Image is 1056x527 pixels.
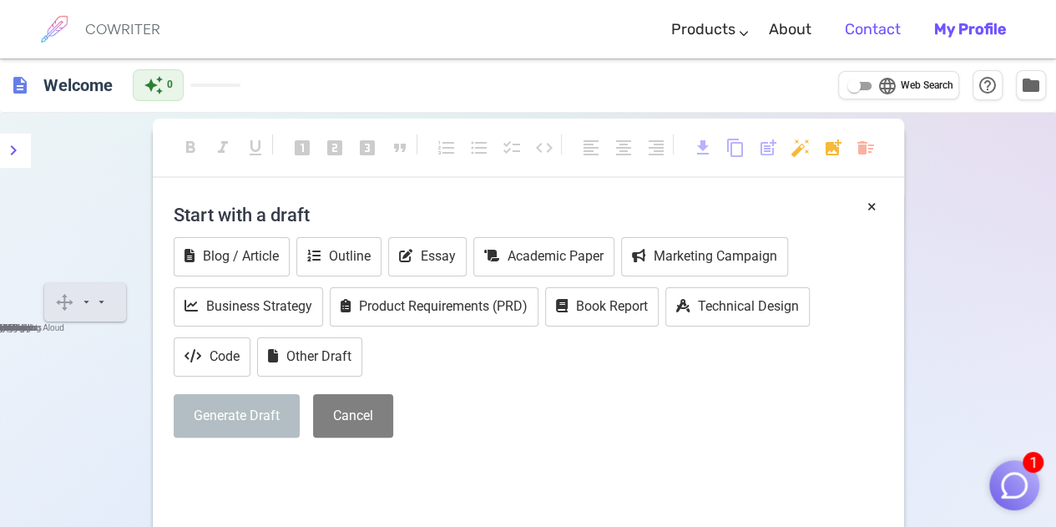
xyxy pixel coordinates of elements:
span: format_list_numbered [437,138,457,158]
span: checklist [502,138,522,158]
span: auto_awesome [144,75,164,95]
button: × [867,195,877,219]
span: format_underlined [245,138,265,158]
h4: Start with a draft [174,195,883,235]
span: format_align_center [614,138,634,158]
span: delete_sweep [856,138,876,158]
button: 1 [989,460,1039,510]
span: folder [1021,75,1041,95]
span: language [877,76,897,96]
gw-toolbardropdownbutton: Talk&Type [95,297,108,307]
span: add_photo_alternate [823,138,843,158]
span: 1 [1023,452,1043,473]
a: About [769,5,811,54]
button: Manage Documents [1016,70,1046,100]
a: Contact [845,5,901,54]
button: Outline [296,237,381,276]
span: 0 [167,77,173,94]
button: Cancel [313,394,393,438]
button: Help & Shortcuts [973,70,1003,100]
span: looks_3 [357,138,377,158]
button: Business Strategy [174,287,323,327]
button: Blog / Article [174,237,290,276]
span: Web Search [901,78,953,94]
h6: Click to edit title [37,68,119,102]
h6: COWRITER [85,22,160,37]
span: post_add [758,138,778,158]
button: Code [174,337,250,377]
button: Generate Draft [174,394,300,438]
span: looks_two [325,138,345,158]
a: My Profile [934,5,1006,54]
img: brand logo [33,8,75,50]
img: Close chat [998,469,1030,501]
span: help_outline [978,75,998,95]
span: looks_one [292,138,312,158]
button: Book Report [545,287,659,327]
button: Product Requirements (PRD) [330,287,538,327]
a: Products [671,5,735,54]
span: format_quote [390,138,410,158]
b: My Profile [934,20,1006,38]
span: code [534,138,554,158]
span: download [693,138,713,158]
button: Academic Paper [473,237,614,276]
span: format_bold [180,138,200,158]
span: format_align_left [581,138,601,158]
span: format_italic [213,138,233,158]
button: Technical Design [665,287,810,327]
gw-toolbardropdownbutton: Prediction [80,297,95,307]
button: Other Draft [257,337,362,377]
span: format_list_bulleted [469,138,489,158]
span: content_copy [725,138,745,158]
span: format_align_right [646,138,666,158]
button: Marketing Campaign [621,237,788,276]
button: Essay [388,237,467,276]
span: auto_fix_high [791,138,811,158]
span: description [10,75,30,95]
